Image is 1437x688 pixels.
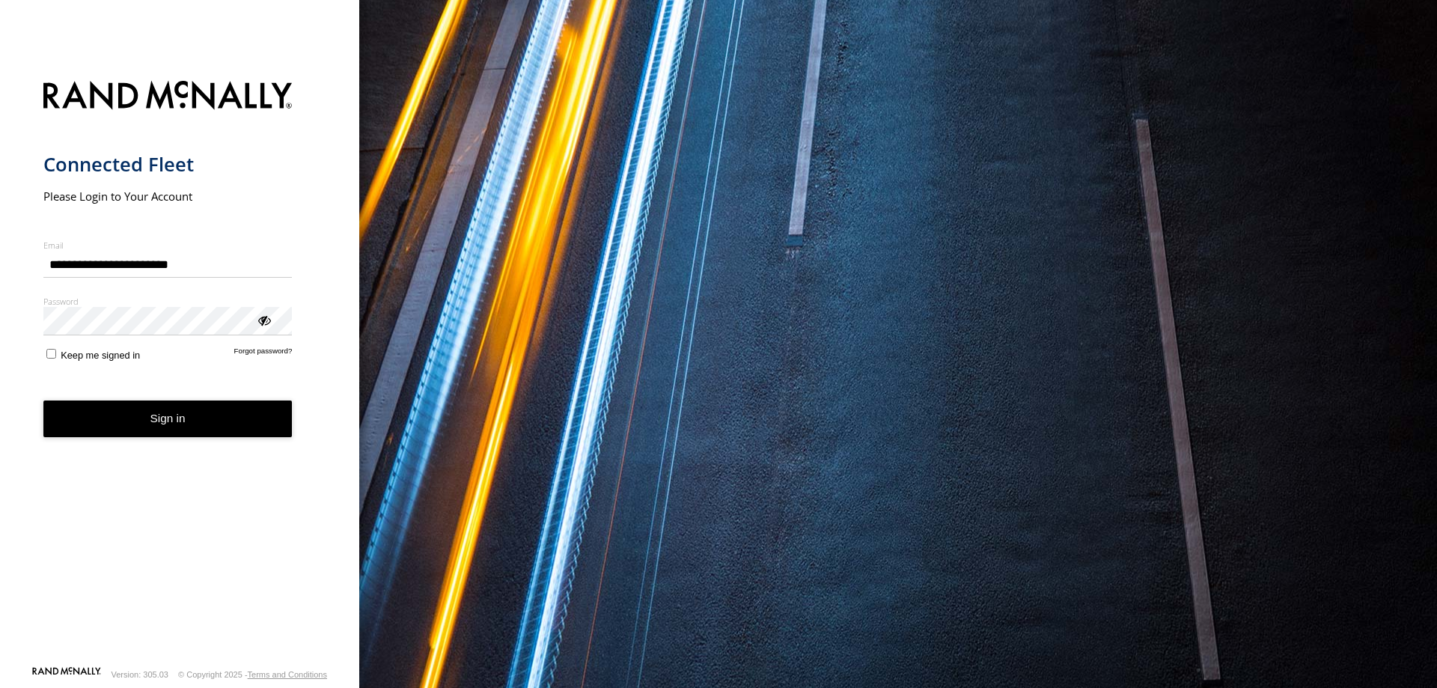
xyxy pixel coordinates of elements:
[43,72,317,666] form: main
[32,667,101,682] a: Visit our Website
[61,350,140,361] span: Keep me signed in
[248,670,327,679] a: Terms and Conditions
[43,152,293,177] h1: Connected Fleet
[43,296,293,307] label: Password
[43,240,293,251] label: Email
[46,349,56,359] input: Keep me signed in
[43,78,293,116] img: Rand McNally
[43,401,293,437] button: Sign in
[234,347,293,361] a: Forgot password?
[256,312,271,327] div: ViewPassword
[178,670,327,679] div: © Copyright 2025 -
[43,189,293,204] h2: Please Login to Your Account
[112,670,168,679] div: Version: 305.03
